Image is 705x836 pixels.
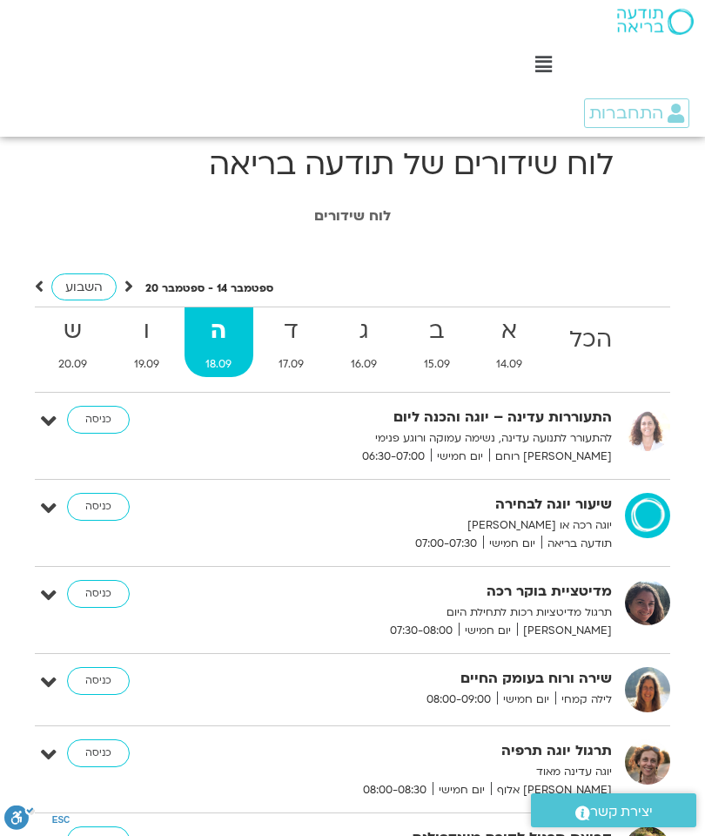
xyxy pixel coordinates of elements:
[37,312,109,351] strong: ש
[272,667,612,691] strong: שירה ורוח בעומק החיים
[555,691,612,709] span: לילה קמחי
[547,320,634,360] strong: הכל
[37,355,109,374] span: 20.09
[272,516,612,535] p: יוגה רכה או [PERSON_NAME]
[357,781,433,799] span: 08:00-08:30
[483,535,541,553] span: יום חמישי
[531,793,696,827] a: יצירת קשר
[617,9,694,35] img: תודעה בריאה
[329,307,399,377] a: ג16.09
[185,355,254,374] span: 18.09
[65,279,103,295] span: השבוע
[329,312,399,351] strong: ג
[541,535,612,553] span: תודעה בריאה
[384,622,459,640] span: 07:30-08:00
[67,739,130,767] a: כניסה
[547,307,634,377] a: הכל
[489,448,612,466] span: [PERSON_NAME] רוחם
[257,307,326,377] a: ד17.09
[590,800,653,824] span: יצירת קשר
[409,535,483,553] span: 07:00-07:30
[589,104,663,123] span: התחברות
[272,493,612,516] strong: שיעור יוגה לבחירה
[431,448,489,466] span: יום חמישי
[112,312,181,351] strong: ו
[145,280,273,298] p: ספטמבר 14 - ספטמבר 20
[402,307,472,377] a: ב15.09
[475,307,545,377] a: א14.09
[329,355,399,374] span: 16.09
[185,307,254,377] a: ה18.09
[517,622,612,640] span: [PERSON_NAME]
[491,781,612,799] span: [PERSON_NAME] אלוף
[185,312,254,351] strong: ה
[272,429,612,448] p: להתעורר לתנועה עדינה, נשימה עמוקה ורוגע פנימי
[67,580,130,608] a: כניסה
[67,493,130,521] a: כניסה
[475,355,545,374] span: 14.09
[272,739,612,763] strong: תרגול יוגה תרפיה
[475,312,545,351] strong: א
[433,781,491,799] span: יום חמישי
[67,406,130,434] a: כניסה
[272,603,612,622] p: תרגול מדיטציות רכות לתחילת היום
[356,448,431,466] span: 06:30-07:00
[9,208,696,224] h1: לוח שידורים
[112,355,181,374] span: 19.09
[420,691,497,709] span: 08:00-09:00
[584,98,689,128] a: התחברות
[459,622,517,640] span: יום חמישי
[272,763,612,781] p: יוגה עדינה מאוד
[112,307,181,377] a: ו19.09
[272,406,612,429] strong: התעוררות עדינה – יוגה והכנה ליום
[272,580,612,603] strong: מדיטציית בוקר רכה
[91,144,614,185] h1: לוח שידורים של תודעה בריאה
[37,307,109,377] a: ש20.09
[67,667,130,695] a: כניסה
[402,355,472,374] span: 15.09
[402,312,472,351] strong: ב
[257,312,326,351] strong: ד
[51,273,117,300] a: השבוע
[257,355,326,374] span: 17.09
[497,691,555,709] span: יום חמישי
